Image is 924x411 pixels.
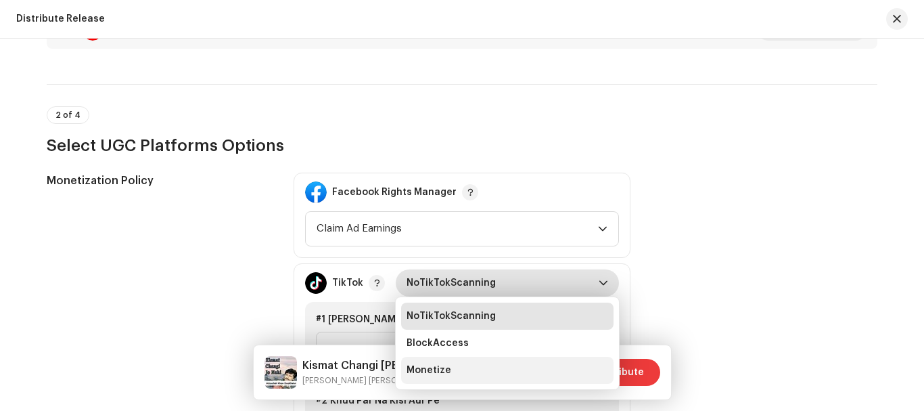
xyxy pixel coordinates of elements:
[599,269,608,297] div: dropdown trigger
[47,173,272,189] h5: Monetization Policy
[598,212,607,246] div: dropdown trigger
[264,356,297,389] img: 1da56dc4-ecaf-4aaa-b925-338c73efa30b
[407,269,599,297] span: NoTikTokScanning
[332,278,363,288] div: TikTok
[317,212,598,246] span: Claim Ad Earnings
[302,358,467,374] h5: Kismat Changi Jo Nahi
[332,187,457,198] div: Facebook Rights Manager
[396,297,619,389] ul: Option List
[16,14,105,24] div: Distribute Release
[596,359,644,386] span: Distribute
[316,394,608,408] div: #2 Khud Par Na Kisi Aur Pe
[55,111,80,119] span: 2 of 4
[47,135,877,156] h3: Select UGC Platforms Options
[580,359,660,386] button: Distribute
[407,309,496,323] span: NoTikTokScanning
[316,313,608,326] div: #1 [PERSON_NAME] [PERSON_NAME]
[401,330,614,357] li: BlockAccess
[401,357,614,384] li: Monetize
[407,364,451,377] span: Monetize
[302,374,467,387] small: Kismat Changi Jo Nahi
[401,303,614,330] li: NoTikTokScanning
[407,337,469,350] span: BlockAccess
[327,332,587,366] span: NoTikTokScanning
